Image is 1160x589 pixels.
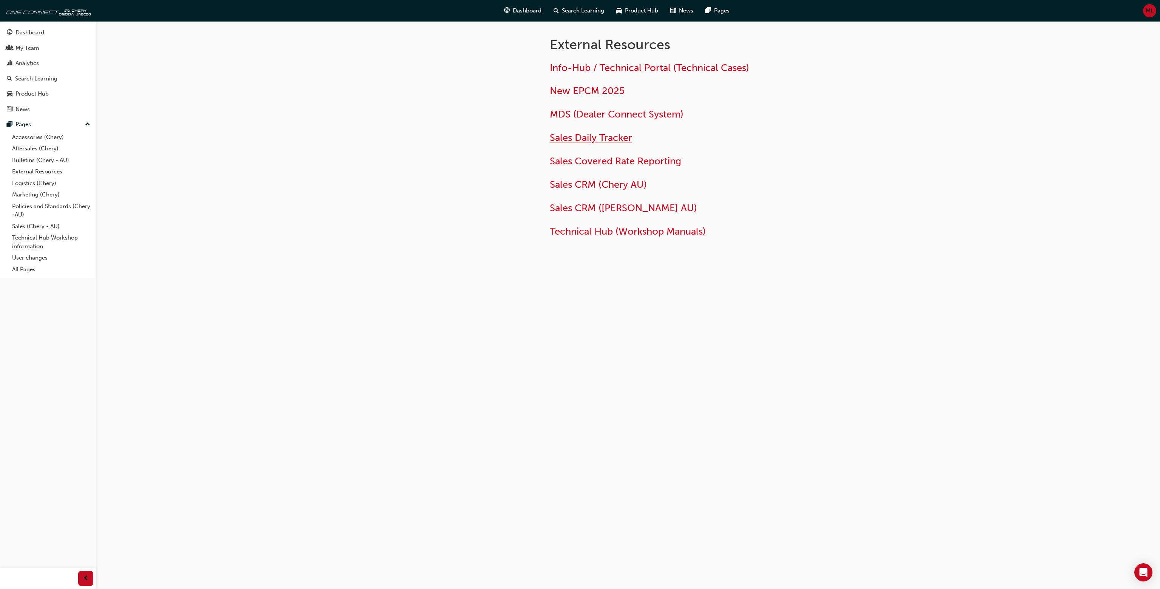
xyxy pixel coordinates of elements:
span: car-icon [7,91,12,97]
a: Info-Hub / Technical Portal (Technical Cases) [550,62,749,74]
div: Open Intercom Messenger [1134,563,1152,581]
span: people-icon [7,45,12,52]
a: Search Learning [3,72,93,86]
a: Product Hub [3,87,93,101]
span: Product Hub [625,6,658,15]
a: Analytics [3,56,93,70]
span: ML [1146,6,1154,15]
div: Pages [15,120,31,129]
div: Analytics [15,59,39,68]
span: pages-icon [705,6,711,15]
a: Technical Hub (Workshop Manuals) [550,226,706,237]
span: up-icon [85,120,90,130]
a: News [3,102,93,116]
div: Product Hub [15,90,49,98]
a: Logistics (Chery) [9,178,93,189]
a: car-iconProduct Hub [610,3,664,19]
span: news-icon [7,106,12,113]
span: pages-icon [7,121,12,128]
button: Pages [3,117,93,131]
a: guage-iconDashboard [498,3,548,19]
a: Policies and Standards (Chery -AU) [9,201,93,221]
a: Sales Covered Rate Reporting [550,155,681,167]
span: News [679,6,693,15]
h1: External Resources [550,36,797,53]
a: Technical Hub Workshop information [9,232,93,252]
div: News [15,105,30,114]
span: Search Learning [562,6,604,15]
a: Dashboard [3,26,93,40]
div: Dashboard [15,28,44,37]
span: prev-icon [83,574,89,583]
div: My Team [15,44,39,53]
a: Sales Daily Tracker [550,132,632,144]
a: Sales (Chery - AU) [9,221,93,232]
span: search-icon [7,76,12,82]
a: Accessories (Chery) [9,131,93,143]
button: ML [1143,4,1156,17]
span: Dashboard [513,6,541,15]
span: guage-icon [504,6,510,15]
a: Marketing (Chery) [9,189,93,201]
span: Pages [714,6,730,15]
span: car-icon [616,6,622,15]
a: All Pages [9,264,93,275]
span: chart-icon [7,60,12,67]
a: news-iconNews [664,3,699,19]
a: pages-iconPages [699,3,736,19]
a: Bulletins (Chery - AU) [9,155,93,166]
a: search-iconSearch Learning [548,3,610,19]
a: User changes [9,252,93,264]
a: My Team [3,41,93,55]
button: DashboardMy TeamAnalyticsSearch LearningProduct HubNews [3,24,93,117]
a: Aftersales (Chery) [9,143,93,155]
a: Sales CRM ([PERSON_NAME] AU) [550,202,697,214]
div: Search Learning [15,74,57,83]
span: news-icon [670,6,676,15]
a: New EPCM 2025 [550,85,625,97]
img: oneconnect [4,3,91,18]
span: search-icon [554,6,559,15]
a: External Resources [9,166,93,178]
span: guage-icon [7,29,12,36]
a: MDS (Dealer Connect System) [550,108,683,120]
a: Sales CRM (Chery AU) [550,179,647,190]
